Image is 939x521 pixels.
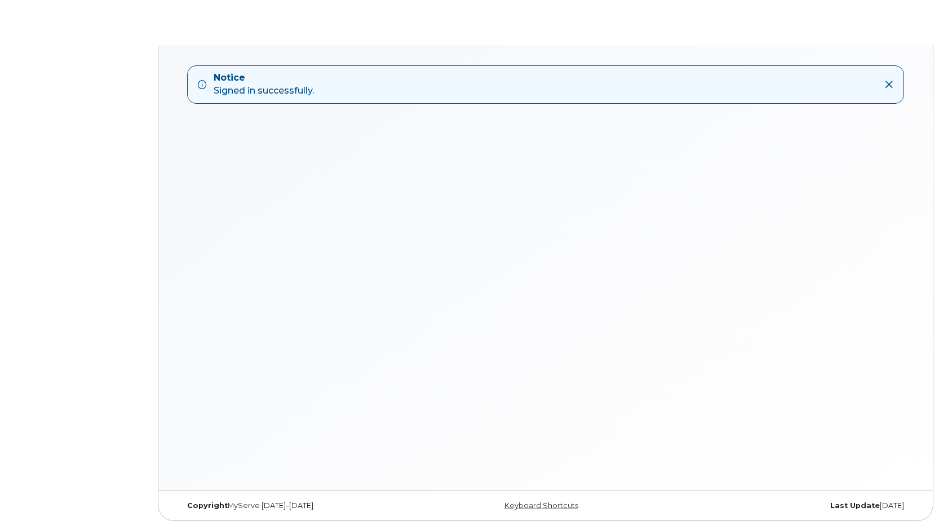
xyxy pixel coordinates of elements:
strong: Copyright [187,501,228,510]
div: Signed in successfully. [214,72,314,98]
strong: Notice [214,72,314,85]
div: MyServe [DATE]–[DATE] [179,501,423,510]
strong: Last Update [830,501,880,510]
div: [DATE] [668,501,913,510]
a: Keyboard Shortcuts [504,501,578,510]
